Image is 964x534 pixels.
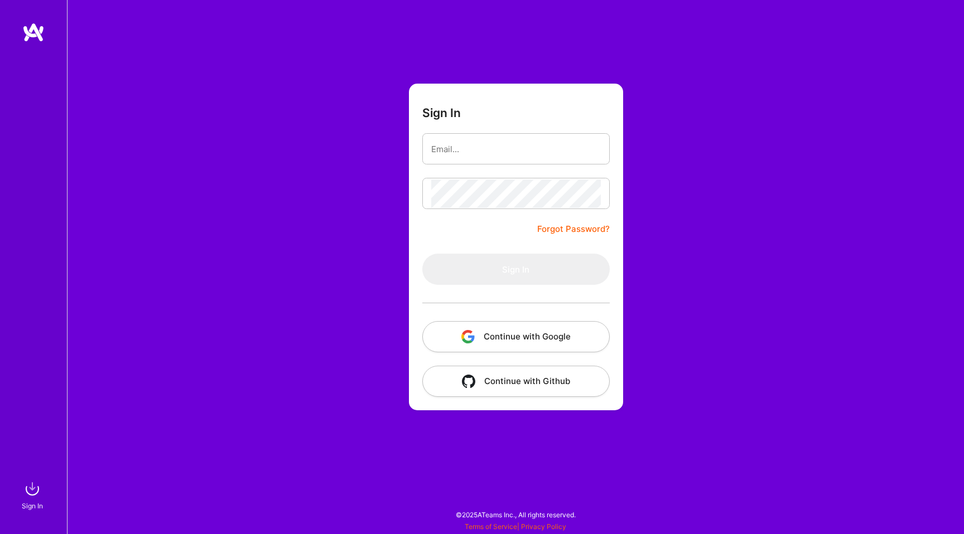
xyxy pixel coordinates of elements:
[537,222,610,236] a: Forgot Password?
[23,478,44,512] a: sign inSign In
[67,501,964,528] div: © 2025 ATeams Inc., All rights reserved.
[22,22,45,42] img: logo
[465,522,566,531] span: |
[461,330,475,343] img: icon
[22,500,43,512] div: Sign In
[21,478,44,500] img: sign in
[422,254,610,285] button: Sign In
[521,522,566,531] a: Privacy Policy
[462,375,475,388] img: icon
[465,522,517,531] a: Terms of Service
[431,135,601,163] input: Email...
[422,366,610,397] button: Continue with Github
[422,321,610,352] button: Continue with Google
[422,106,461,120] h3: Sign In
